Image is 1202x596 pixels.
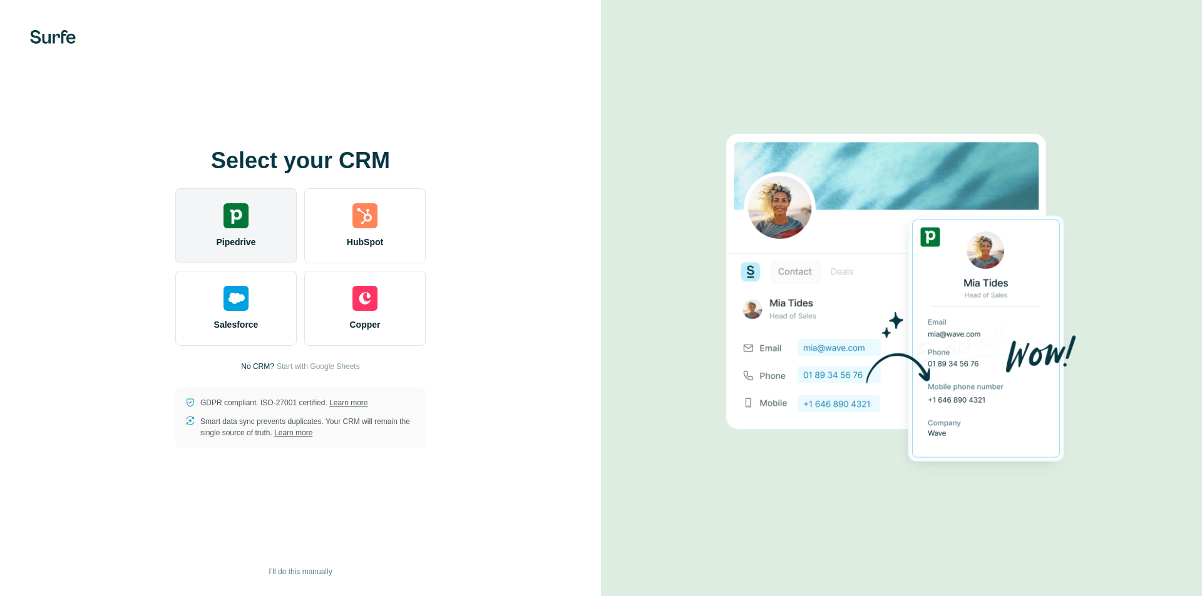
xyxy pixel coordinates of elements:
[200,416,416,438] p: Smart data sync prevents duplicates. Your CRM will remain the single source of truth.
[277,361,360,372] button: Start with Google Sheets
[269,566,332,577] span: I’ll do this manually
[274,428,312,437] a: Learn more
[347,236,383,248] span: HubSpot
[329,398,367,407] a: Learn more
[214,318,259,331] span: Salesforce
[223,286,249,311] img: salesforce's logo
[30,30,76,44] img: Surfe's logo
[223,203,249,228] img: pipedrive's logo
[200,397,367,408] p: GDPR compliant. ISO-27001 certified.
[726,113,1077,484] img: PIPEDRIVE image
[216,236,255,248] span: Pipedrive
[352,286,378,311] img: copper's logo
[241,361,274,372] p: No CRM?
[260,562,341,581] button: I’ll do this manually
[352,203,378,228] img: hubspot's logo
[175,148,426,173] h1: Select your CRM
[350,318,381,331] span: Copper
